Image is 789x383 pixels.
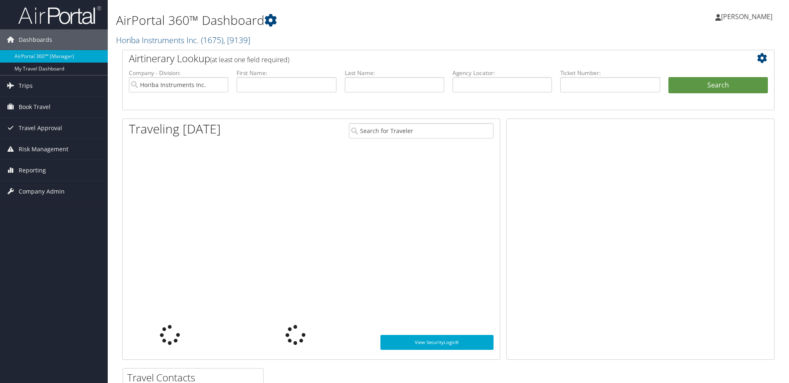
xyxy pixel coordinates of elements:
[237,69,336,77] label: First Name:
[19,75,33,96] span: Trips
[129,69,228,77] label: Company - Division:
[715,4,781,29] a: [PERSON_NAME]
[668,77,768,94] button: Search
[129,51,714,65] h2: Airtinerary Lookup
[129,120,221,138] h1: Traveling [DATE]
[116,34,250,46] a: Horiba Instruments Inc.
[349,123,494,138] input: Search for Traveler
[116,12,559,29] h1: AirPortal 360™ Dashboard
[19,139,68,160] span: Risk Management
[201,34,223,46] span: ( 1675 )
[380,335,494,350] a: View SecurityLogic®
[453,69,552,77] label: Agency Locator:
[19,181,65,202] span: Company Admin
[721,12,772,21] span: [PERSON_NAME]
[345,69,444,77] label: Last Name:
[18,5,101,25] img: airportal-logo.png
[19,118,62,138] span: Travel Approval
[560,69,660,77] label: Ticket Number:
[223,34,250,46] span: , [ 9139 ]
[19,29,52,50] span: Dashboards
[210,55,289,64] span: (at least one field required)
[19,160,46,181] span: Reporting
[19,97,51,117] span: Book Travel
